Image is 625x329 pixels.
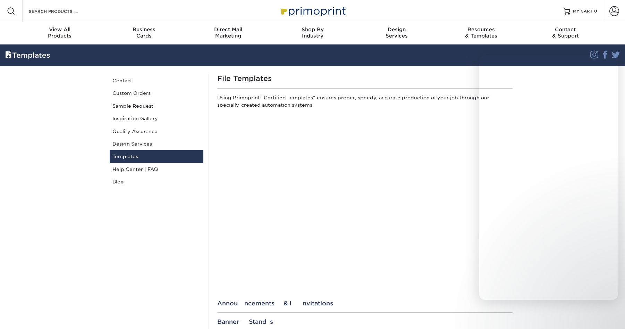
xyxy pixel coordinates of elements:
[355,22,439,44] a: DesignServices
[270,26,355,39] div: Industry
[594,9,597,14] span: 0
[2,308,59,327] iframe: Google Customer Reviews
[110,112,203,125] a: Inspiration Gallery
[102,26,186,39] div: Cards
[18,22,102,44] a: View AllProducts
[217,318,513,325] div: Banner Stands
[110,125,203,138] a: Quality Assurance
[479,55,618,300] iframe: Intercom live chat
[102,22,186,44] a: BusinessCards
[217,94,513,111] p: Using Primoprint "Certified Templates" ensures proper, speedy, accurate production of your job th...
[278,3,347,18] img: Primoprint
[355,26,439,33] span: Design
[110,150,203,163] a: Templates
[28,7,96,15] input: SEARCH PRODUCTS.....
[217,74,513,83] h1: File Templates
[439,26,523,33] span: Resources
[439,22,523,44] a: Resources& Templates
[523,26,608,33] span: Contact
[110,74,203,87] a: Contact
[573,8,593,14] span: MY CART
[186,26,270,33] span: Direct Mail
[523,26,608,39] div: & Support
[110,163,203,175] a: Help Center | FAQ
[18,26,102,33] span: View All
[270,22,355,44] a: Shop ByIndustry
[270,26,355,33] span: Shop By
[110,100,203,112] a: Sample Request
[18,26,102,39] div: Products
[110,138,203,150] a: Design Services
[186,26,270,39] div: Marketing
[523,22,608,44] a: Contact& Support
[439,26,523,39] div: & Templates
[217,300,513,307] div: Announcements & Invitations
[186,22,270,44] a: Direct MailMarketing
[110,175,203,188] a: Blog
[355,26,439,39] div: Services
[110,87,203,99] a: Custom Orders
[102,26,186,33] span: Business
[601,305,618,322] iframe: Intercom live chat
